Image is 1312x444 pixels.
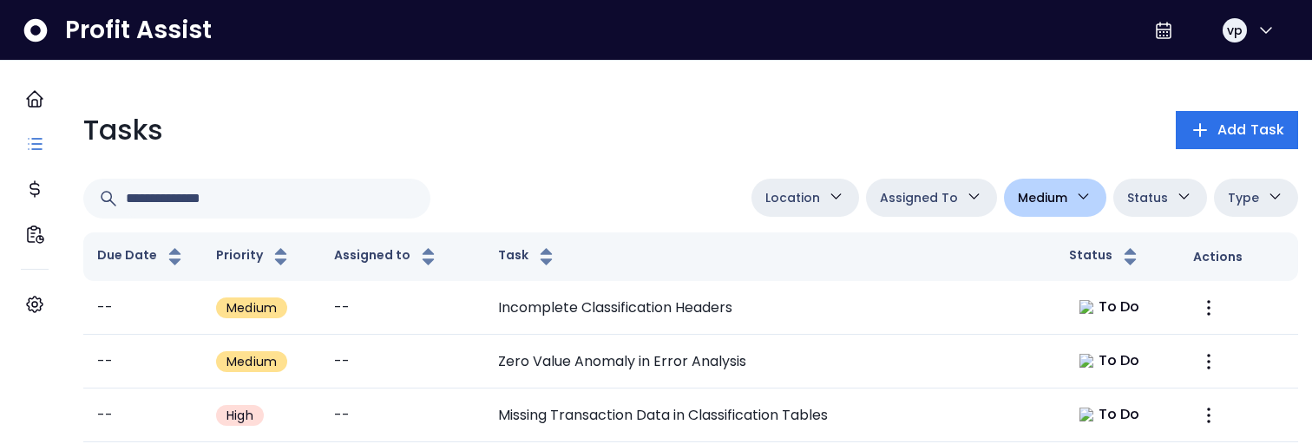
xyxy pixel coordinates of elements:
td: -- [320,281,483,335]
td: Zero Value Anomaly in Error Analysis [484,335,1055,388]
span: To Do [1099,350,1140,371]
button: Due Date [97,246,186,267]
span: Medium [226,353,277,370]
img: todo [1079,300,1093,314]
td: Incomplete Classification Headers [484,281,1055,335]
button: Add Task [1176,111,1298,149]
span: Medium [226,299,277,317]
span: Medium [1018,187,1067,208]
button: More [1193,292,1224,323]
td: -- [320,335,483,388]
button: More [1193,400,1224,431]
span: Status [1127,187,1168,208]
td: Missing Transaction Data in Classification Tables [484,388,1055,442]
td: -- [83,388,202,442]
span: Location [765,187,820,208]
img: todo [1079,408,1093,421]
span: Profit Assist [65,15,212,46]
button: Status [1069,246,1141,267]
span: Assigned To [880,187,958,208]
img: todo [1079,354,1093,368]
button: More [1193,346,1224,377]
button: Assigned to [334,246,439,267]
th: Actions [1179,232,1298,281]
button: Task [498,246,557,267]
span: To Do [1099,404,1140,425]
span: vp [1227,22,1243,39]
span: Add Task [1217,120,1284,140]
span: To Do [1099,297,1140,317]
td: -- [320,388,483,442]
span: Type [1228,187,1259,208]
button: Priority [216,246,292,267]
span: High [226,407,253,424]
svg: Search icon [98,188,119,209]
p: Tasks [83,109,163,151]
td: -- [83,281,202,335]
td: -- [83,335,202,388]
